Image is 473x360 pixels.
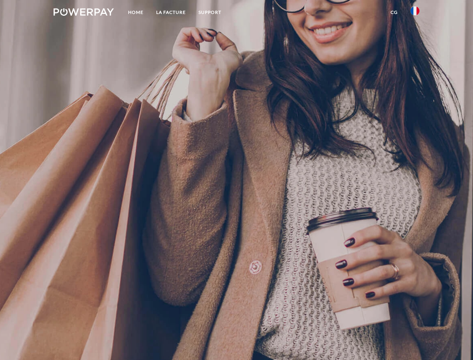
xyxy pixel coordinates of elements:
[192,6,228,19] a: Support
[122,6,150,19] a: Home
[150,6,192,19] a: LA FACTURE
[384,6,404,19] a: CG
[54,8,114,16] img: logo-powerpay-white.svg
[410,6,419,15] img: fr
